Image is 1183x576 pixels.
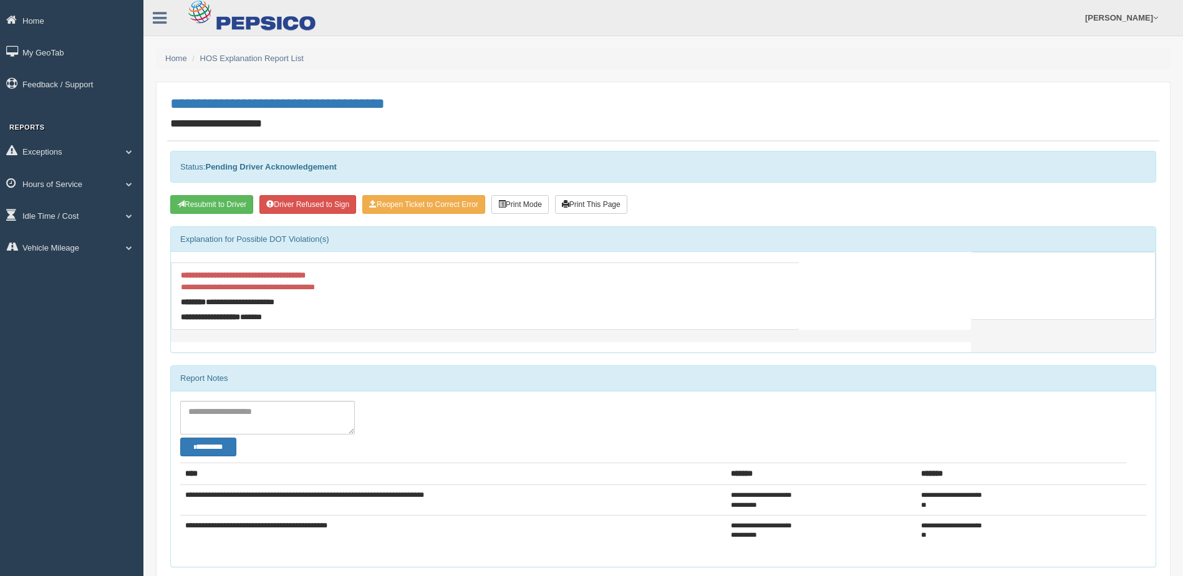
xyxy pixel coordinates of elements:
button: Print This Page [555,195,627,214]
button: Print Mode [491,195,549,214]
div: Explanation for Possible DOT Violation(s) [171,227,1156,252]
button: Reopen Ticket [362,195,485,214]
strong: Pending Driver Acknowledgement [205,162,336,171]
button: Change Filter Options [180,438,236,456]
div: Report Notes [171,366,1156,391]
a: HOS Explanation Report List [200,54,304,63]
div: Status: [170,151,1156,183]
button: Driver Refused to Sign [259,195,356,214]
a: Home [165,54,187,63]
button: Resubmit To Driver [170,195,253,214]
